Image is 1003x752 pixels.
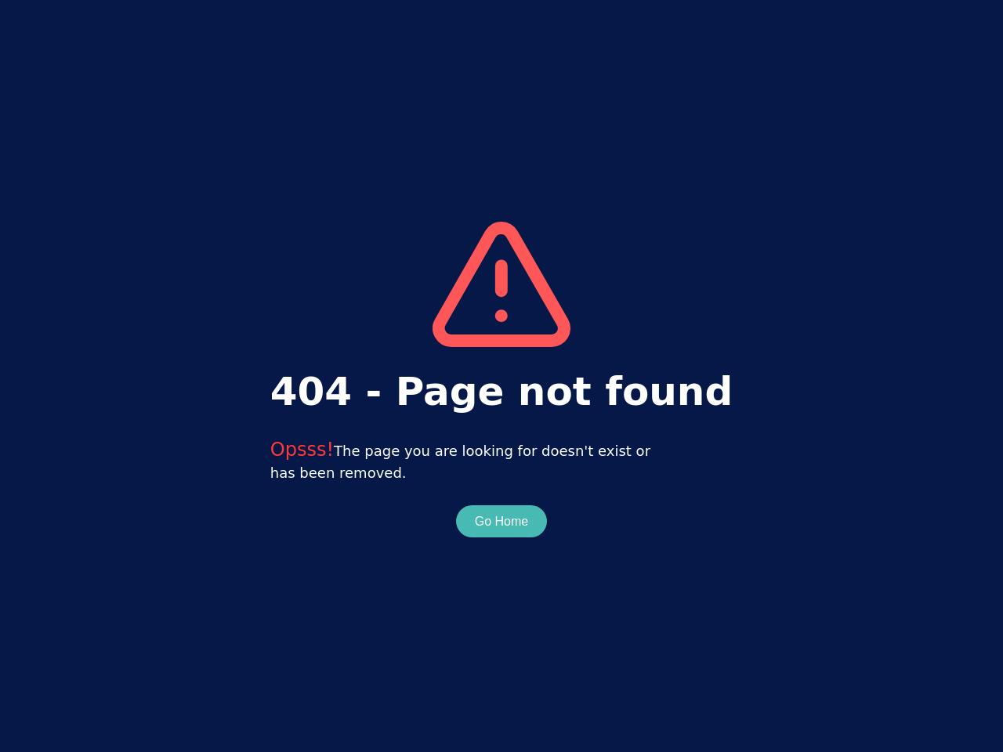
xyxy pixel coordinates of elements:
[433,222,570,347] img: svg%3e
[270,363,733,421] h1: 404 - Page not found
[456,514,547,529] a: Go Home
[270,437,733,484] p: The page you are looking for doesn't exist or has been removed.
[270,439,334,461] span: Opsss!
[475,512,528,531] button: Go Home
